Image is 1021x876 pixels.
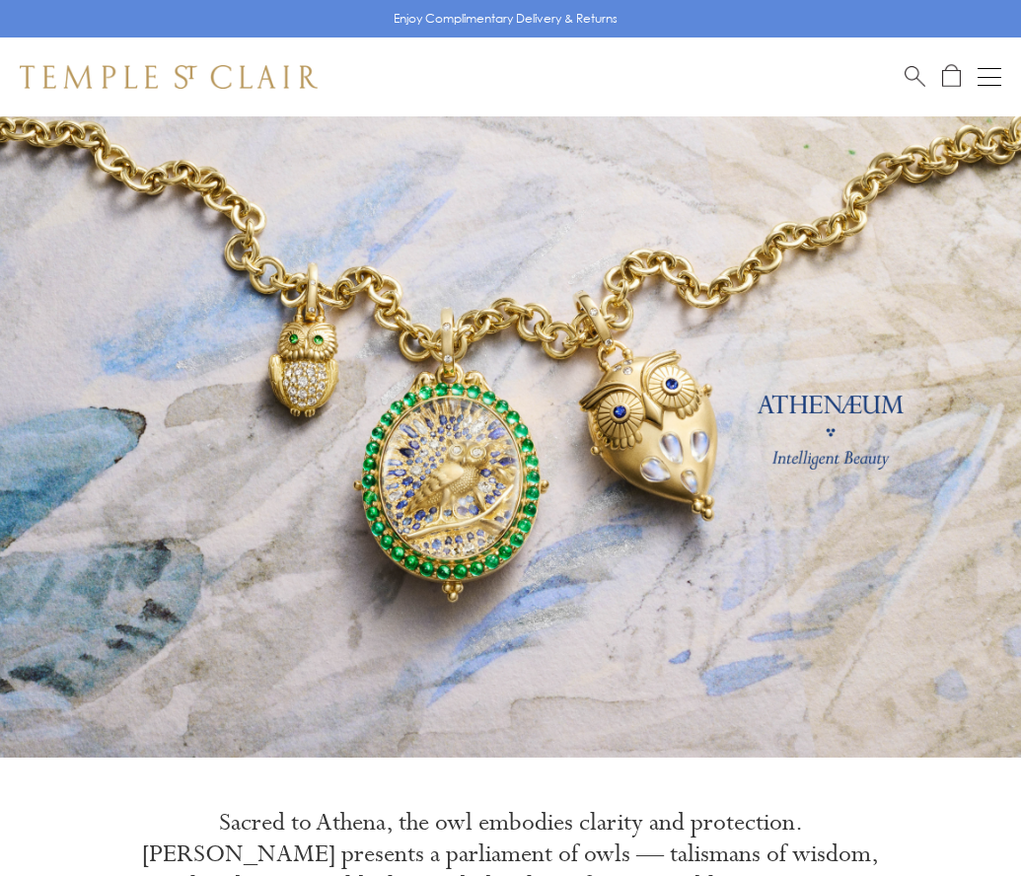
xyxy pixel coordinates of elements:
img: Temple St. Clair [20,65,318,89]
p: Enjoy Complimentary Delivery & Returns [394,9,618,29]
a: Open Shopping Bag [942,64,961,89]
a: Search [905,64,925,89]
button: Open navigation [978,65,1001,89]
